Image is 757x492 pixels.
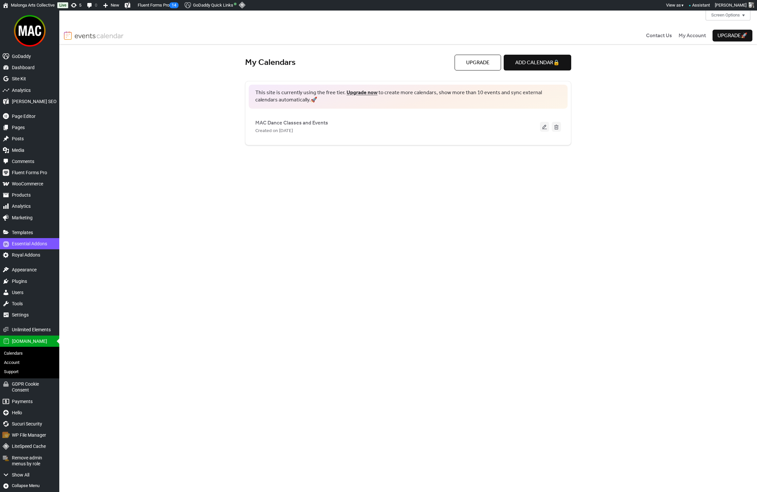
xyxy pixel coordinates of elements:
span: Upgrade 🚀 [717,32,747,40]
a: MAC Dance Classes and Events [255,120,328,125]
a: Upgrade now [347,88,378,98]
span: This site is currently using the free tier. to create more calendars, show more than 10 events an... [255,89,561,104]
button: Screen Options [706,11,750,20]
button: Upgrade [455,55,501,70]
img: logotype [74,31,124,40]
button: Upgrade🚀 [713,30,752,41]
span: Created on [DATE] [255,127,293,135]
span: Upgrade [466,59,490,67]
img: logo [64,31,72,40]
span: MAC Dance Classes and Events [255,119,328,127]
a: Contact Us [646,32,672,40]
a: My Account [679,32,706,40]
div: My Calendars [245,57,455,68]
